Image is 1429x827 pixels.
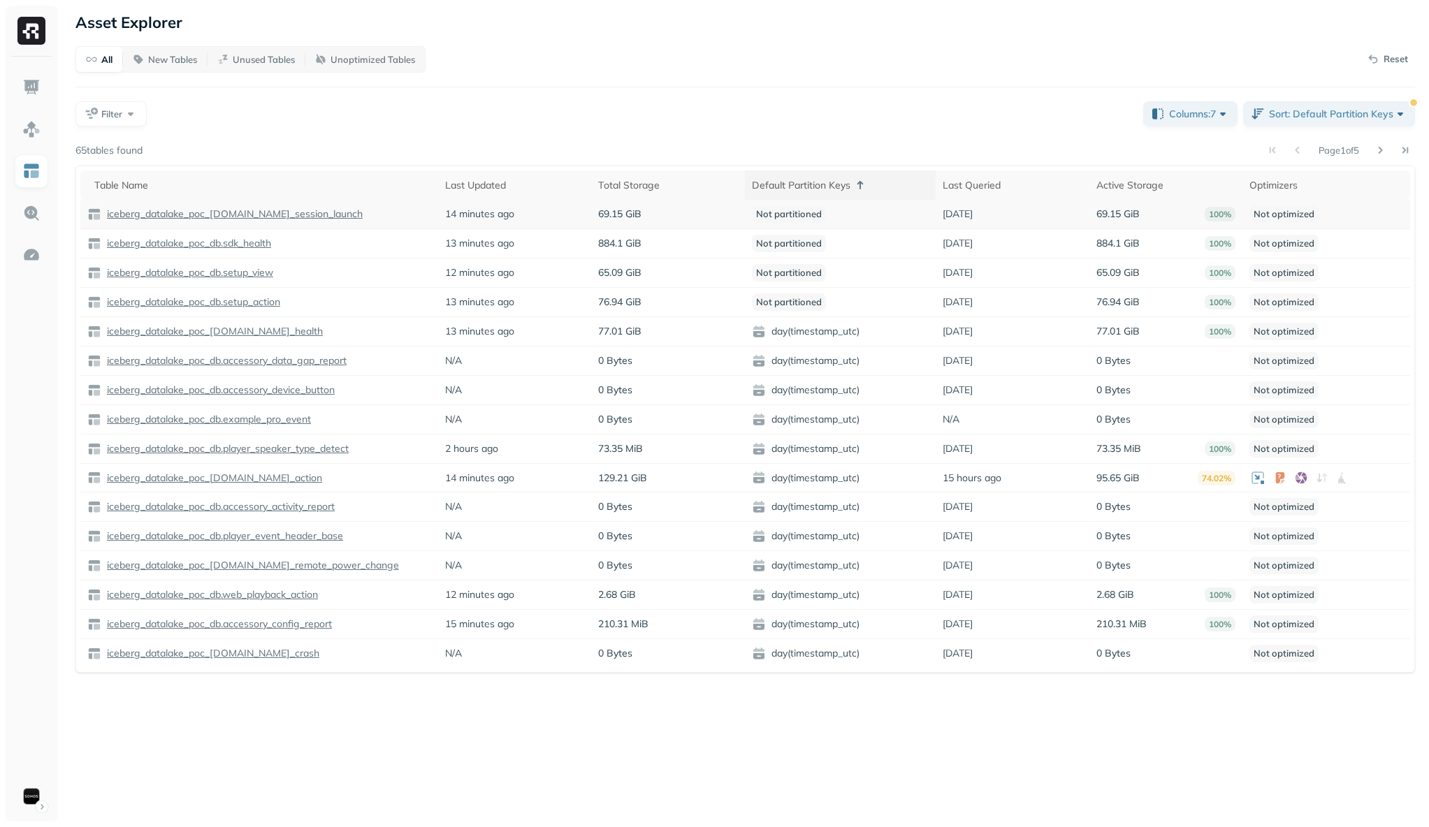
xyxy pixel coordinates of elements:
p: [DATE] [943,442,973,455]
p: 0 Bytes [1096,529,1131,543]
div: Last Updated [445,177,584,193]
p: 13 minutes ago [445,237,514,250]
img: table [87,471,101,485]
img: table [87,207,101,221]
a: iceberg_datalake_poc_db.setup_view [101,266,273,279]
a: iceberg_datalake_poc_[DOMAIN_NAME]_health [101,325,323,338]
p: 0 Bytes [1096,647,1131,660]
p: 884.1 GiB [1096,237,1140,250]
p: N/A [445,500,462,513]
p: iceberg_datalake_poc_db.example_pro_event [104,413,311,426]
p: Not optimized [1249,527,1319,545]
p: iceberg_datalake_poc_[DOMAIN_NAME]_crash [104,647,319,660]
p: iceberg_datalake_poc_db.accessory_config_report [104,617,332,631]
a: iceberg_datalake_poc_db.sdk_health [101,237,271,250]
p: iceberg_datalake_poc_[DOMAIN_NAME]_remote_power_change [104,559,399,572]
p: All [101,53,113,66]
a: iceberg_datalake_poc_db.accessory_data_gap_report [101,354,347,367]
p: Asset Explorer [75,13,182,32]
p: 69.15 GiB [598,207,641,221]
p: Not partitioned [752,205,826,223]
p: 76.94 GiB [598,295,641,309]
p: Unoptimized Tables [331,53,415,66]
p: 210.31 MiB [598,617,648,631]
a: iceberg_datalake_poc_db.example_pro_event [101,413,311,426]
img: Query Explorer [22,204,41,222]
a: iceberg_datalake_poc_db.web_playback_action [101,588,318,601]
p: [DATE] [943,588,973,601]
p: 76.94 GiB [1096,295,1140,309]
a: iceberg_datalake_poc_db.accessory_config_report [101,617,332,631]
button: Reset [1360,48,1415,71]
p: Not optimized [1249,615,1319,633]
img: Assets [22,120,41,138]
span: day(timestamp_utc) [752,617,929,631]
p: Not optimized [1249,411,1319,428]
p: 73.35 MiB [1096,442,1141,455]
p: [DATE] [943,647,973,660]
img: table [87,442,101,456]
p: 12 minutes ago [445,588,514,601]
span: day(timestamp_utc) [752,325,929,339]
div: Table Name [94,177,431,193]
a: iceberg_datalake_poc_db.player_speaker_type_detect [101,442,349,455]
span: day(timestamp_utc) [752,647,929,661]
p: 0 Bytes [598,559,632,572]
p: 100% [1205,236,1235,251]
p: N/A [445,354,462,367]
p: 2 hours ago [445,442,498,455]
p: iceberg_datalake_poc_db.accessory_device_button [104,383,335,397]
p: 0 Bytes [1096,383,1131,397]
p: 0 Bytes [598,529,632,543]
p: 0 Bytes [598,500,632,513]
span: day(timestamp_utc) [752,559,929,573]
img: Dashboard [22,78,41,96]
p: 0 Bytes [1096,413,1131,426]
img: table [87,266,101,280]
img: Sonos [22,786,41,806]
p: 100% [1205,265,1235,280]
p: Not optimized [1249,498,1319,515]
img: table [87,529,101,543]
p: Page 1 of 5 [1319,144,1359,156]
img: table [87,559,101,573]
p: iceberg_datalake_poc_[DOMAIN_NAME]_session_launch [104,207,363,221]
p: iceberg_datalake_poc_db.player_speaker_type_detect [104,442,349,455]
p: [DATE] [943,383,973,397]
span: day(timestamp_utc) [752,471,929,485]
p: 884.1 GiB [598,237,641,250]
p: Not optimized [1249,381,1319,399]
span: day(timestamp_utc) [752,442,929,456]
p: 100% [1205,324,1235,339]
p: Not optimized [1249,323,1319,340]
img: table [87,647,101,661]
p: [DATE] [943,354,973,367]
p: N/A [943,413,959,426]
p: Not optimized [1249,205,1319,223]
button: Columns:7 [1143,101,1238,126]
p: Not optimized [1249,586,1319,603]
p: 15 minutes ago [445,617,514,631]
a: iceberg_datalake_poc_db.accessory_device_button [101,383,335,397]
p: N/A [445,559,462,572]
div: Last Queried [943,177,1082,193]
p: 0 Bytes [598,647,632,660]
p: Not partitioned [752,264,826,281]
p: iceberg_datalake_poc_db.accessory_activity_report [104,500,335,513]
img: table [87,588,101,602]
img: table [87,354,101,368]
p: N/A [445,383,462,397]
img: Ryft [17,17,45,45]
p: 77.01 GiB [1096,325,1140,338]
p: iceberg_datalake_poc_db.sdk_health [104,237,271,250]
span: day(timestamp_utc) [752,529,929,543]
p: [DATE] [943,500,973,513]
span: day(timestamp_utc) [752,588,929,602]
p: 74.02% [1198,471,1235,485]
span: Filter [101,108,122,121]
div: Total Storage [598,177,737,193]
p: [DATE] [943,325,973,338]
p: iceberg_datalake_poc_db.player_event_header_base [104,529,343,543]
p: 0 Bytes [1096,500,1131,513]
p: 15 hours ago [943,471,1001,485]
